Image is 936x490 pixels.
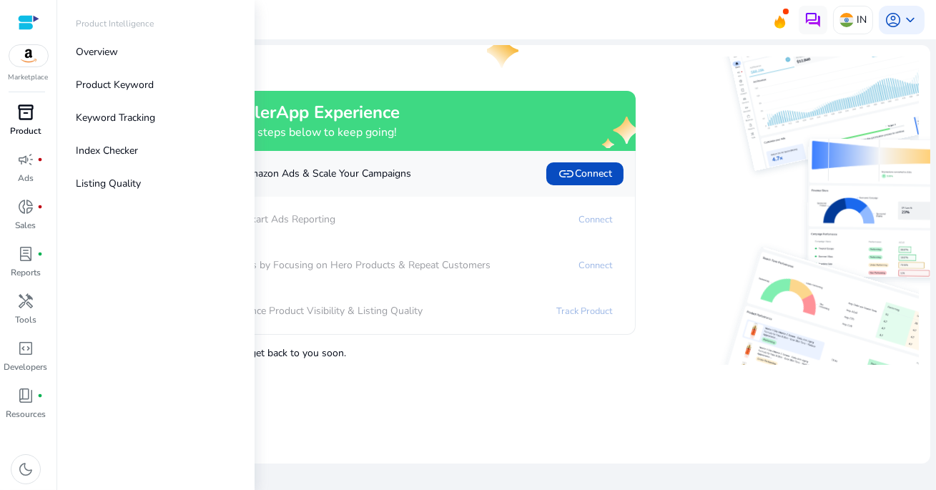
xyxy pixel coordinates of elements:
p: Developers [4,361,48,373]
p: Overview [76,44,118,59]
span: Connect [558,165,612,182]
p: Index Checker [76,143,138,158]
button: linkConnect [546,162,624,185]
span: fiber_manual_record [37,251,43,257]
p: Product Intelligence [76,17,154,30]
p: Keyword Tracking [76,110,155,125]
span: donut_small [17,198,34,215]
span: lab_profile [17,245,34,263]
p: Enhance Product Visibility & Listing Quality [129,303,423,318]
p: Product Keyword [76,77,154,92]
p: Marketplace [9,72,49,83]
span: inventory_2 [17,104,34,121]
p: Automate Amazon Ads & Scale Your Campaigns [129,166,411,181]
p: Sales [16,219,36,232]
p: Tools [15,313,36,326]
span: book_4 [17,387,34,404]
p: Listing Quality [76,176,141,191]
a: Track Product [545,300,624,323]
span: fiber_manual_record [37,393,43,398]
span: fiber_manual_record [37,204,43,210]
a: Connect [567,208,624,231]
span: campaign [17,151,34,168]
img: amazon.svg [9,45,48,67]
img: one-star.svg [487,34,521,68]
p: Boost Sales by Focusing on Hero Products & Repeat Customers [129,258,491,273]
p: Resources [6,408,46,421]
span: handyman [17,293,34,310]
span: account_circle [885,11,902,29]
p: Product [11,124,41,137]
p: IN [857,7,867,32]
img: in.svg [839,13,854,27]
a: Connect [567,254,624,277]
span: dark_mode [17,461,34,478]
p: , and we'll get back to you soon. [92,340,636,361]
span: fiber_manual_record [37,157,43,162]
p: Reports [11,266,41,279]
span: code_blocks [17,340,34,357]
span: keyboard_arrow_down [902,11,919,29]
span: link [558,165,575,182]
p: Ads [18,172,34,185]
